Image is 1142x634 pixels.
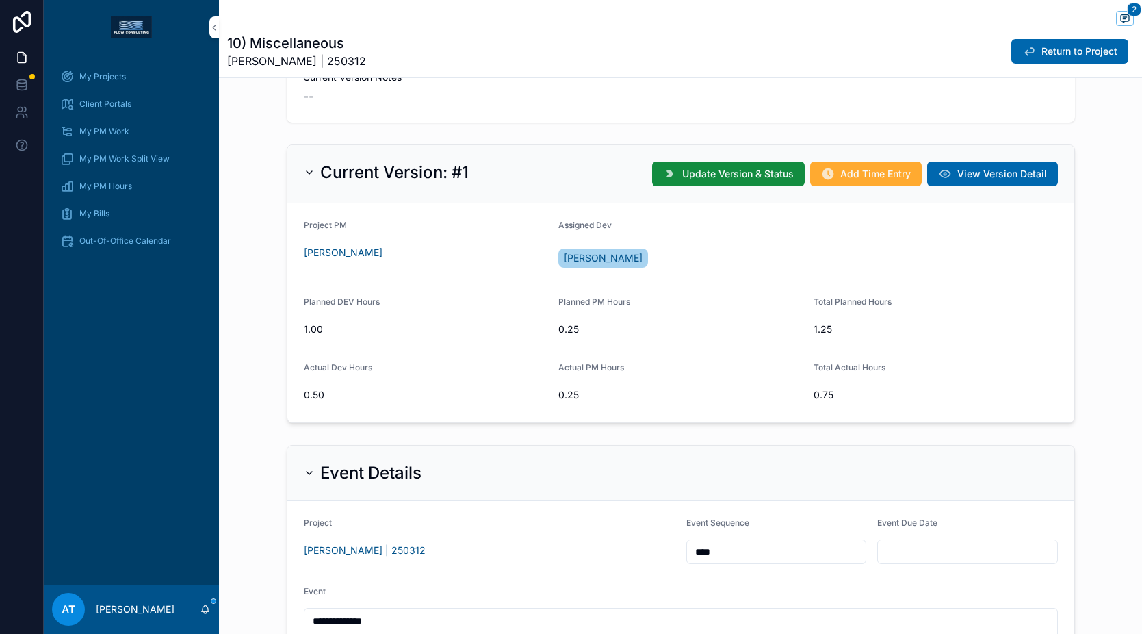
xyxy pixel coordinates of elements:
[52,229,211,253] a: Out-Of-Office Calendar
[304,296,380,307] span: Planned DEV Hours
[52,119,211,144] a: My PM Work
[304,246,382,259] a: [PERSON_NAME]
[52,174,211,199] a: My PM Hours
[79,236,171,246] span: Out-Of-Office Calendar
[79,153,170,164] span: My PM Work Split View
[1116,11,1134,28] button: 2
[304,322,548,336] span: 1.00
[304,518,332,528] span: Project
[96,603,174,616] p: [PERSON_NAME]
[52,147,211,171] a: My PM Work Split View
[814,322,1058,336] span: 1.25
[52,92,211,116] a: Client Portals
[814,362,885,372] span: Total Actual Hours
[1127,3,1141,16] span: 2
[227,34,366,53] h1: 10) Miscellaneous
[558,296,630,307] span: Planned PM Hours
[814,388,1058,402] span: 0.75
[682,167,794,181] span: Update Version & Status
[927,162,1058,186] button: View Version Detail
[79,181,132,192] span: My PM Hours
[652,162,805,186] button: Update Version & Status
[814,296,892,307] span: Total Planned Hours
[564,251,643,265] span: [PERSON_NAME]
[320,462,421,484] h2: Event Details
[304,388,548,402] span: 0.50
[686,518,749,528] span: Event Sequence
[877,518,937,528] span: Event Due Date
[303,87,314,106] span: --
[227,53,366,69] span: [PERSON_NAME] | 250312
[62,601,75,618] span: AT
[840,167,911,181] span: Add Time Entry
[304,544,426,557] a: [PERSON_NAME] | 250312
[558,322,803,336] span: 0.25
[111,16,152,38] img: App logo
[1011,39,1128,64] button: Return to Project
[957,167,1047,181] span: View Version Detail
[52,64,211,89] a: My Projects
[44,55,219,271] div: scrollable content
[304,362,372,372] span: Actual Dev Hours
[52,201,211,226] a: My Bills
[304,586,326,596] span: Event
[79,208,109,219] span: My Bills
[558,388,803,402] span: 0.25
[79,71,126,82] span: My Projects
[558,220,612,230] span: Assigned Dev
[810,162,922,186] button: Add Time Entry
[79,126,129,137] span: My PM Work
[558,362,624,372] span: Actual PM Hours
[304,220,347,230] span: Project PM
[1041,45,1117,58] span: Return to Project
[320,162,469,183] h2: Current Version: #1
[558,249,648,268] a: [PERSON_NAME]
[79,99,131,110] span: Client Portals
